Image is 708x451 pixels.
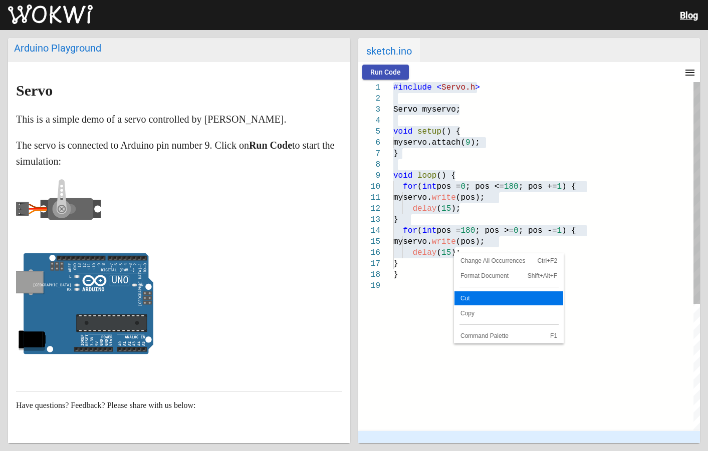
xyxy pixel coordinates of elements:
div: 4 [358,115,380,126]
mat-icon: menu [684,67,696,79]
span: void [393,171,412,180]
span: 180 [460,226,475,235]
span: ; pos -= [518,226,557,235]
button: Run Code [362,65,409,80]
a: Blog [680,10,698,21]
span: int [422,182,436,191]
img: Wokwi [8,5,93,25]
span: myservo.attach( [393,138,465,147]
span: () { [441,127,460,136]
span: ( [436,248,441,257]
span: < [436,83,441,92]
div: 12 [358,203,380,214]
div: 3 [358,104,380,115]
div: 8 [358,159,380,170]
span: int [422,226,436,235]
span: #include [393,83,432,92]
span: Run Code [370,68,401,76]
div: 1 [358,82,380,93]
span: ( [417,226,422,235]
div: 17 [358,258,380,269]
span: delay [412,204,436,213]
span: ); [470,138,480,147]
span: > [475,83,480,92]
span: } [393,149,398,158]
span: ( [436,204,441,213]
span: loop [417,171,436,180]
span: myservo. [393,193,432,202]
strong: Run Code [249,140,292,151]
span: ; pos >= [475,226,514,235]
span: myservo. [393,237,432,246]
span: 0 [514,226,519,235]
div: 6 [358,137,380,148]
span: Servo.h [441,83,475,92]
div: 11 [358,192,380,203]
span: pos = [436,182,460,191]
span: for [403,226,417,235]
span: Servo myservo; [393,105,460,114]
span: for [403,182,417,191]
span: ( [417,182,422,191]
div: 18 [358,269,380,280]
span: ) { [562,226,576,235]
span: Change All Occurrences [454,258,531,264]
div: Arduino Playground [14,42,344,54]
span: write [431,237,455,246]
span: } [393,259,398,268]
div: 9 [358,170,380,181]
span: Command Palette [454,333,525,339]
span: Cut [454,295,563,301]
span: Shift+Alt+F [517,273,564,279]
span: sketch.ino [358,38,420,62]
p: The servo is connected to Arduino pin number 9. Click on to start the simulation: [16,137,342,169]
div: 2 [358,93,380,104]
span: } [393,215,398,224]
span: 15 [441,248,451,257]
span: () { [436,171,455,180]
span: 180 [504,182,518,191]
span: pos = [436,226,460,235]
span: 1 [557,182,562,191]
div: 16 [358,247,380,258]
span: 0 [460,182,465,191]
span: Format Document [454,273,517,279]
span: 15 [441,204,451,213]
div: 15 [358,236,380,247]
span: (pos); [455,237,485,246]
span: ; pos += [518,182,557,191]
div: 5 [358,126,380,137]
span: ; pos <= [465,182,504,191]
span: 9 [465,138,470,147]
span: Copy [454,310,563,316]
span: 1 [557,226,562,235]
div: 19 [358,280,380,291]
span: Have questions? Feedback? Please share with us below: [16,401,196,409]
span: F1 [525,333,563,339]
span: ) { [562,182,576,191]
p: This is a simple demo of a servo controlled by [PERSON_NAME]. [16,111,342,127]
div: 14 [358,225,380,236]
span: write [431,193,455,202]
span: } [393,270,398,279]
span: ); [451,248,460,257]
span: Ctrl+F2 [531,258,563,264]
span: (pos); [455,193,485,202]
span: void [393,127,412,136]
div: 7 [358,148,380,159]
h1: Servo [16,83,342,99]
span: delay [412,248,436,257]
span: ); [451,204,460,213]
div: 10 [358,181,380,192]
span: setup [417,127,441,136]
div: 13 [358,214,380,225]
